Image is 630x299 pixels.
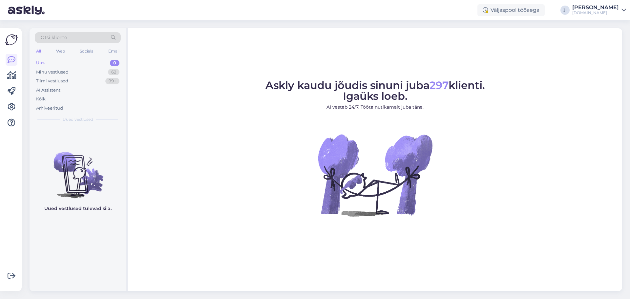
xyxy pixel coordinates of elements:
[110,60,119,66] div: 0
[35,47,42,55] div: All
[36,96,46,102] div: Kõik
[572,5,619,10] div: [PERSON_NAME]
[107,47,121,55] div: Email
[316,116,434,234] img: No Chat active
[108,69,119,75] div: 62
[63,117,93,122] span: Uued vestlused
[572,10,619,15] div: [DOMAIN_NAME]
[36,78,68,84] div: Tiimi vestlused
[572,5,626,15] a: [PERSON_NAME][DOMAIN_NAME]
[5,33,18,46] img: Askly Logo
[560,6,570,15] div: JI
[30,140,126,199] img: No chats
[78,47,94,55] div: Socials
[55,47,66,55] div: Web
[430,79,449,92] span: 297
[477,4,545,16] div: Väljaspool tööaega
[36,60,45,66] div: Uus
[36,87,60,94] div: AI Assistent
[265,79,485,102] span: Askly kaudu jõudis sinuni juba klienti. Igaüks loeb.
[41,34,67,41] span: Otsi kliente
[44,205,112,212] p: Uued vestlused tulevad siia.
[36,69,69,75] div: Minu vestlused
[105,78,119,84] div: 99+
[36,105,63,112] div: Arhiveeritud
[265,104,485,111] p: AI vastab 24/7. Tööta nutikamalt juba täna.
